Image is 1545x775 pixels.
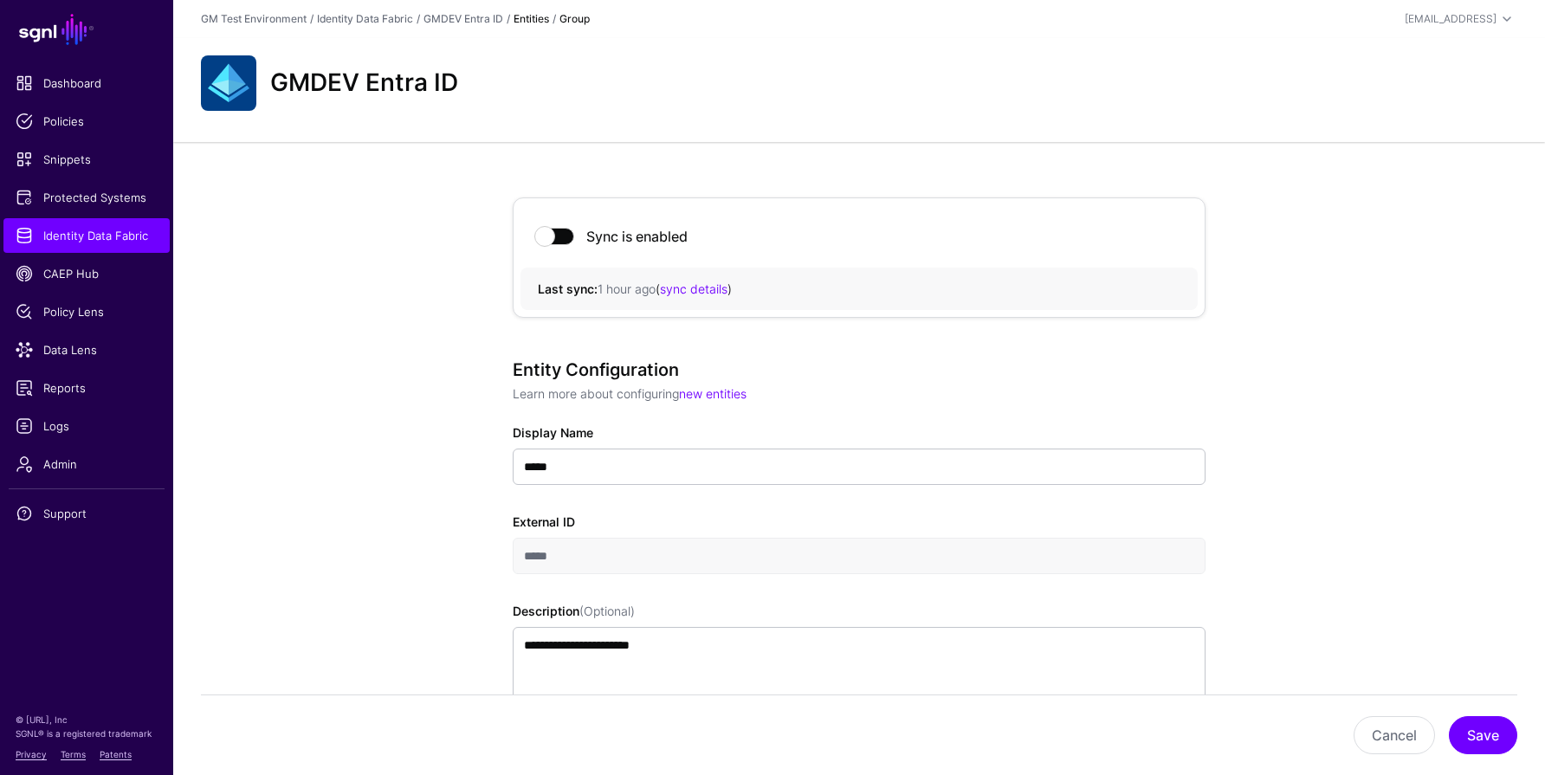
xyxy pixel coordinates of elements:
div: ( ) [538,280,1180,298]
h3: Entity Configuration [513,359,1206,380]
a: Policy Lens [3,294,170,329]
span: CAEP Hub [16,265,158,282]
span: Policies [16,113,158,130]
a: Reports [3,371,170,405]
div: / [413,11,423,27]
div: Sync is enabled [576,228,688,245]
a: Snippets [3,142,170,177]
a: CAEP Hub [3,256,170,291]
div: / [503,11,514,27]
a: Protected Systems [3,180,170,215]
div: / [549,11,559,27]
strong: Group [559,12,590,25]
span: (Optional) [579,604,635,618]
label: Display Name [513,423,593,442]
div: [EMAIL_ADDRESS] [1405,11,1497,27]
div: / [307,11,317,27]
a: Terms [61,749,86,759]
p: Learn more about configuring [513,384,1206,403]
a: SGNL [10,10,163,48]
span: Reports [16,379,158,397]
a: Privacy [16,749,47,759]
a: new entities [679,386,747,401]
span: Dashboard [16,74,158,92]
span: 1 hour ago [598,281,656,296]
a: Data Lens [3,333,170,367]
span: Identity Data Fabric [16,227,158,244]
a: Patents [100,749,132,759]
label: Description [513,602,635,620]
span: Data Lens [16,341,158,358]
span: Logs [16,417,158,435]
span: Support [16,505,158,522]
a: Policies [3,104,170,139]
img: svg+xml;base64,PHN2ZyB3aWR0aD0iNjQiIGhlaWdodD0iNjQiIHZpZXdCb3g9IjAgMCA2NCA2NCIgZmlsbD0ibm9uZSIgeG... [201,55,256,111]
span: Protected Systems [16,189,158,206]
strong: Entities [514,12,549,25]
a: Identity Data Fabric [3,218,170,253]
a: Dashboard [3,66,170,100]
a: GMDEV Entra ID [423,12,503,25]
a: Admin [3,447,170,481]
a: sync details [660,281,727,296]
span: Snippets [16,151,158,168]
button: Save [1449,716,1517,754]
a: Identity Data Fabric [317,12,413,25]
strong: Last sync: [538,281,598,296]
p: © [URL], Inc [16,713,158,727]
a: Logs [3,409,170,443]
span: Policy Lens [16,303,158,320]
p: SGNL® is a registered trademark [16,727,158,740]
a: GM Test Environment [201,12,307,25]
label: External ID [513,513,575,531]
h2: GMDEV Entra ID [270,68,458,98]
button: Cancel [1354,716,1435,754]
span: Admin [16,455,158,473]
